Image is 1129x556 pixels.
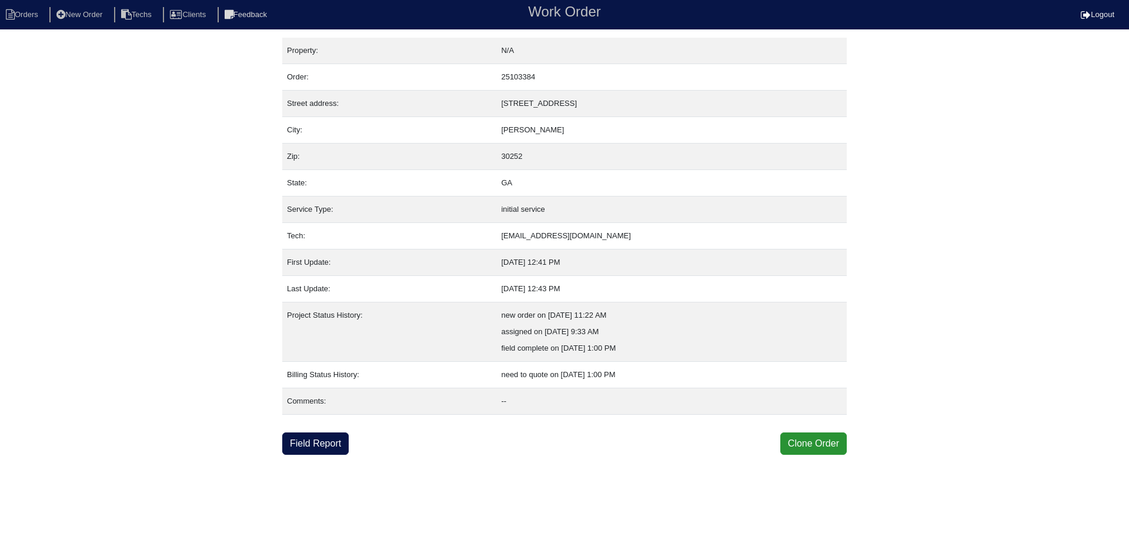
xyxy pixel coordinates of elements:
td: N/A [496,38,847,64]
td: GA [496,170,847,197]
td: Comments: [282,388,496,415]
td: [DATE] 12:41 PM [496,249,847,276]
td: City: [282,117,496,144]
li: Feedback [218,7,276,23]
td: Street address: [282,91,496,117]
a: Logout [1081,10,1114,19]
td: -- [496,388,847,415]
td: [STREET_ADDRESS] [496,91,847,117]
td: 25103384 [496,64,847,91]
li: Clients [163,7,215,23]
button: Clone Order [780,432,847,455]
td: [PERSON_NAME] [496,117,847,144]
td: Service Type: [282,197,496,223]
a: Techs [114,10,161,19]
li: Techs [114,7,161,23]
td: State: [282,170,496,197]
td: 30252 [496,144,847,170]
td: Order: [282,64,496,91]
div: new order on [DATE] 11:22 AM [501,307,842,324]
td: Property: [282,38,496,64]
div: assigned on [DATE] 9:33 AM [501,324,842,340]
a: New Order [49,10,112,19]
td: First Update: [282,249,496,276]
td: [DATE] 12:43 PM [496,276,847,302]
div: field complete on [DATE] 1:00 PM [501,340,842,357]
td: Zip: [282,144,496,170]
td: [EMAIL_ADDRESS][DOMAIN_NAME] [496,223,847,249]
td: Tech: [282,223,496,249]
td: Last Update: [282,276,496,302]
td: Billing Status History: [282,362,496,388]
div: need to quote on [DATE] 1:00 PM [501,367,842,383]
td: Project Status History: [282,302,496,362]
a: Clients [163,10,215,19]
a: Field Report [282,432,349,455]
td: initial service [496,197,847,223]
li: New Order [49,7,112,23]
